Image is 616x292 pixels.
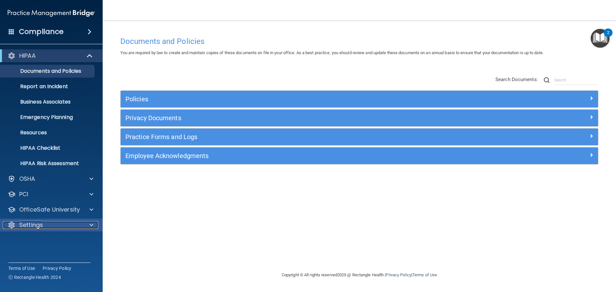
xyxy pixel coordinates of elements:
[125,113,593,123] a: Privacy Documents
[4,83,92,90] p: Report an Incident
[125,114,474,121] h5: Privacy Documents
[554,75,598,85] input: Search
[125,94,593,104] a: Policies
[4,145,92,151] p: HIPAA Checklist
[4,129,92,136] p: Resources
[19,206,80,213] p: OfficeSafe University
[607,33,609,41] div: 2
[8,175,93,183] a: OSHA
[125,152,474,159] h5: Employee Acknowledgments
[125,132,593,142] a: Practice Forms and Logs
[4,68,92,74] p: Documents and Policies
[4,114,92,121] p: Emergency Planning
[412,272,437,277] a: Terms of Use
[125,151,593,161] a: Employee Acknowledgments
[495,77,538,82] span: Search Documents:
[125,133,474,140] h5: Practice Forms and Logs
[19,190,28,198] p: PCI
[19,52,36,60] p: HIPAA
[125,96,474,103] h5: Policies
[8,190,93,198] a: PCI
[4,160,92,167] p: HIPAA Risk Assessment
[120,37,598,46] h4: Documents and Policies
[544,77,550,83] img: ic-search.3b580494.png
[8,221,93,229] a: Settings
[8,52,93,60] a: HIPAA
[8,7,95,20] img: PMB logo
[19,221,43,229] p: Settings
[19,175,35,183] p: OSHA
[8,265,35,271] a: Terms of Use
[120,50,543,55] span: You are required by law to create and maintain copies of these documents on file in your office. ...
[43,265,72,271] a: Privacy Policy
[386,272,411,277] a: Privacy Policy
[8,274,61,280] span: Ⓒ Rectangle Health 2024
[8,206,93,213] a: OfficeSafe University
[242,265,476,285] div: Copyright © All rights reserved 2025 @ Rectangle Health | |
[591,29,610,48] button: Open Resource Center, 2 new notifications
[4,99,92,105] p: Business Associates
[19,27,64,36] h4: Compliance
